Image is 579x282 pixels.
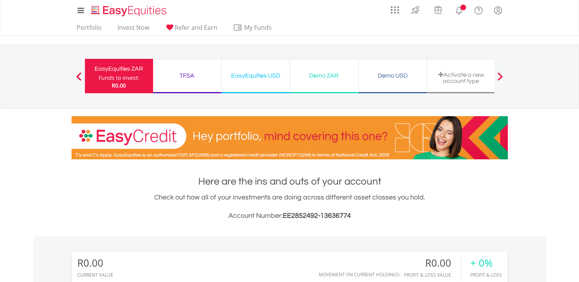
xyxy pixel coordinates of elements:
[162,24,220,36] a: Refer and Earn
[114,24,152,36] a: Invest Now
[319,272,400,277] div: Movement on Current Holdings:
[470,258,502,269] div: + 0%
[409,4,422,16] img: thrive-v2.svg
[363,70,422,81] div: Demo USD
[432,4,444,16] img: vouchers-v2.svg
[226,70,285,81] div: EasyEquities USD
[175,23,217,32] span: Refer and Earn
[404,258,461,269] div: R0.00
[112,82,126,89] span: R0.00
[449,2,469,17] a: Notifications
[72,175,508,188] h1: Here are the ins and outs of your account
[77,258,113,269] div: R0.00
[88,2,170,17] a: Home page
[73,24,105,36] a: Portfolio
[488,2,508,19] a: My Profile
[90,5,170,17] img: EasyEquities_Logo.png
[391,6,399,14] img: grid-menu-icon.svg
[72,116,508,159] img: EasyCredit Promotion Banner
[99,74,139,82] div: Funds to invest:
[72,192,508,221] div: Check out how all of your investments are doing across different asset classes you hold.
[283,212,351,219] span: EE2852492-13636774
[404,272,461,277] div: Profit & Loss Value
[72,211,508,221] h3: Account Number:
[90,63,148,74] div: EasyEquities ZAR
[427,2,449,16] a: Vouchers
[386,2,404,14] a: AppsGrid
[432,71,491,84] div: Activate a new account type
[77,272,113,277] div: CURRENT VALUE
[469,2,488,17] a: FAQ's and Support
[158,70,217,81] div: TFSA
[233,23,283,32] span: My Funds
[470,272,502,277] div: Profit & Loss
[295,70,354,81] div: Demo ZAR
